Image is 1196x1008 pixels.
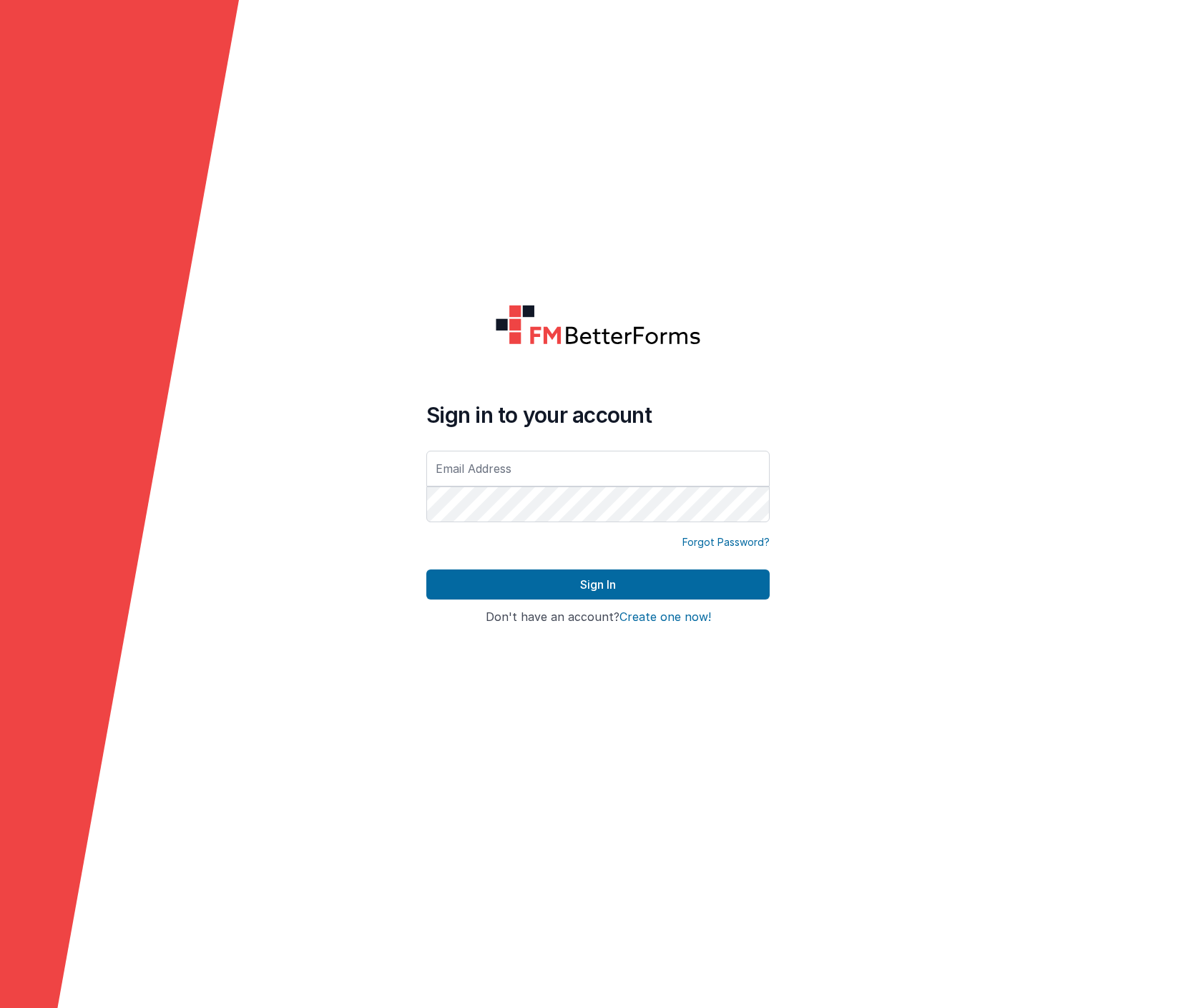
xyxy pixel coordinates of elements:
input: Email Address [426,451,770,486]
button: Create one now! [619,611,711,624]
h4: Sign in to your account [426,402,770,428]
h4: Don't have an account? [426,611,770,624]
button: Sign In [426,569,770,600]
a: Forgot Password? [682,535,770,549]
